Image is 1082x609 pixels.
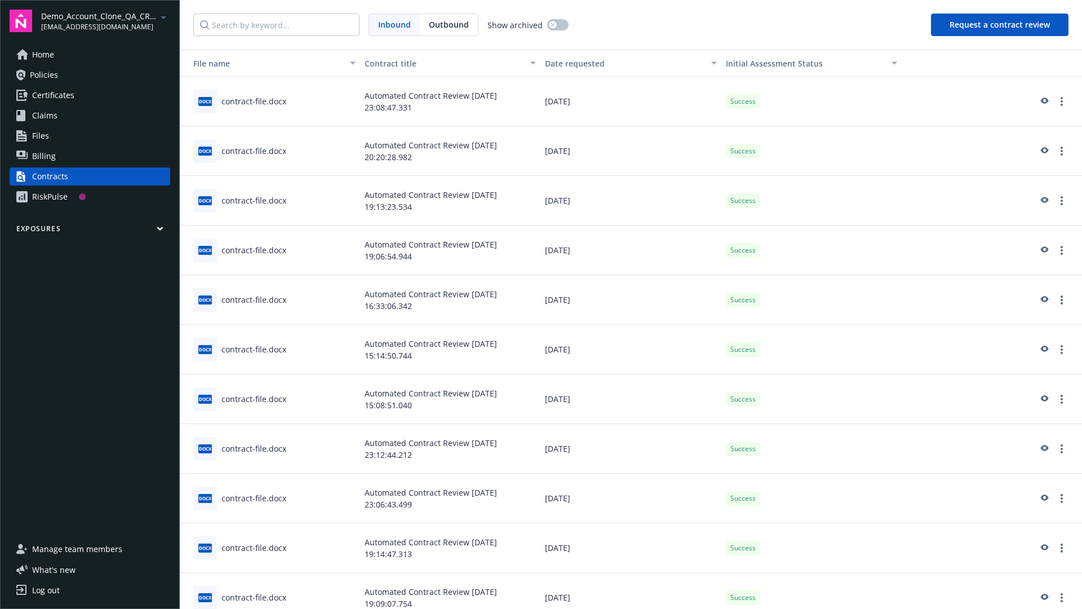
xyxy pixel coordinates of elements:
[540,176,721,226] div: [DATE]
[1037,392,1050,406] a: preview
[1055,442,1068,456] a: more
[1055,244,1068,257] a: more
[32,46,54,64] span: Home
[540,474,721,523] div: [DATE]
[30,66,58,84] span: Policies
[1055,293,1068,307] a: more
[1037,591,1050,604] a: preview
[221,195,286,206] div: contract-file.docx
[1037,144,1050,158] a: preview
[360,523,540,573] div: Automated Contract Review [DATE] 19:14:47.313
[1055,392,1068,406] a: more
[198,246,212,254] span: docx
[540,126,721,176] div: [DATE]
[1037,95,1050,108] a: preview
[1037,194,1050,208] a: preview
[931,14,1068,36] button: Request a contract review
[1055,343,1068,356] a: more
[221,244,286,256] div: contract-file.docx
[360,424,540,474] div: Automated Contract Review [DATE] 23:12:44.212
[369,14,420,36] span: Inbound
[41,22,157,32] span: [EMAIL_ADDRESS][DOMAIN_NAME]
[730,345,756,355] span: Success
[32,107,57,125] span: Claims
[10,10,32,32] img: navigator-logo.svg
[726,58,823,69] span: Initial Assessment Status
[360,77,540,126] div: Automated Contract Review [DATE] 23:08:47.331
[221,393,286,405] div: contract-file.docx
[1037,442,1050,456] a: preview
[10,86,170,104] a: Certificates
[32,167,68,186] div: Contracts
[1037,343,1050,356] a: preview
[360,474,540,523] div: Automated Contract Review [DATE] 23:06:43.499
[730,593,756,603] span: Success
[360,176,540,226] div: Automated Contract Review [DATE] 19:13:23.534
[360,374,540,424] div: Automated Contract Review [DATE] 15:08:51.040
[730,96,756,107] span: Success
[730,295,756,305] span: Success
[10,66,170,84] a: Policies
[198,295,212,304] span: docx
[540,424,721,474] div: [DATE]
[10,540,170,558] a: Manage team members
[221,443,286,454] div: contract-file.docx
[540,523,721,573] div: [DATE]
[730,394,756,404] span: Success
[32,147,56,165] span: Billing
[730,543,756,553] span: Success
[360,50,540,77] button: Contract title
[10,564,94,576] button: What's new
[540,325,721,374] div: [DATE]
[730,444,756,454] span: Success
[221,145,286,157] div: contract-file.docx
[32,581,60,599] div: Log out
[10,224,170,238] button: Exposures
[198,395,212,403] span: docx
[360,325,540,374] div: Automated Contract Review [DATE] 15:14:50.744
[10,147,170,165] a: Billing
[1037,293,1050,307] a: preview
[221,95,286,107] div: contract-file.docx
[540,50,721,77] button: Date requested
[221,592,286,603] div: contract-file.docx
[32,564,76,576] span: What ' s new
[41,10,157,22] span: Demo_Account_Clone_QA_CR_Tests_Prospect
[378,19,411,30] span: Inbound
[540,275,721,325] div: [DATE]
[360,126,540,176] div: Automated Contract Review [DATE] 20:20:28.982
[1055,492,1068,505] a: more
[10,127,170,145] a: Files
[198,97,212,105] span: docx
[487,19,543,31] span: Show archived
[157,10,170,24] a: arrowDropDown
[221,343,286,355] div: contract-file.docx
[10,167,170,186] a: Contracts
[184,58,343,69] div: Toggle SortBy
[198,444,212,453] span: docx
[1055,591,1068,604] a: more
[221,492,286,504] div: contract-file.docx
[420,14,478,36] span: Outbound
[1055,95,1068,108] a: more
[540,77,721,126] div: [DATE]
[730,146,756,156] span: Success
[726,58,885,69] div: Toggle SortBy
[198,494,212,502] span: docx
[1055,144,1068,158] a: more
[1055,541,1068,555] a: more
[32,86,74,104] span: Certificates
[10,107,170,125] a: Claims
[10,46,170,64] a: Home
[730,196,756,206] span: Success
[198,593,212,602] span: docx
[1037,492,1050,505] a: preview
[193,14,360,36] input: Search by keyword...
[221,294,286,306] div: contract-file.docx
[1037,541,1050,555] a: preview
[545,58,704,69] div: Date requested
[198,147,212,155] span: docx
[429,19,469,30] span: Outbound
[41,10,170,32] button: Demo_Account_Clone_QA_CR_Tests_Prospect[EMAIL_ADDRESS][DOMAIN_NAME]arrowDropDown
